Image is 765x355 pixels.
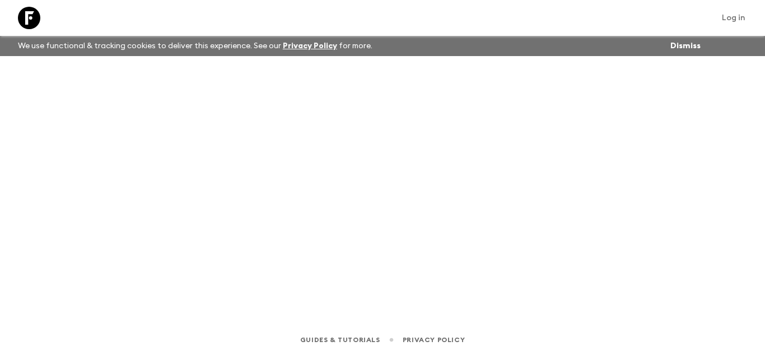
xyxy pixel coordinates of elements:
[283,42,337,50] a: Privacy Policy
[403,334,465,346] a: Privacy Policy
[300,334,380,346] a: Guides & Tutorials
[716,10,752,26] a: Log in
[668,38,703,54] button: Dismiss
[13,36,377,56] p: We use functional & tracking cookies to deliver this experience. See our for more.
